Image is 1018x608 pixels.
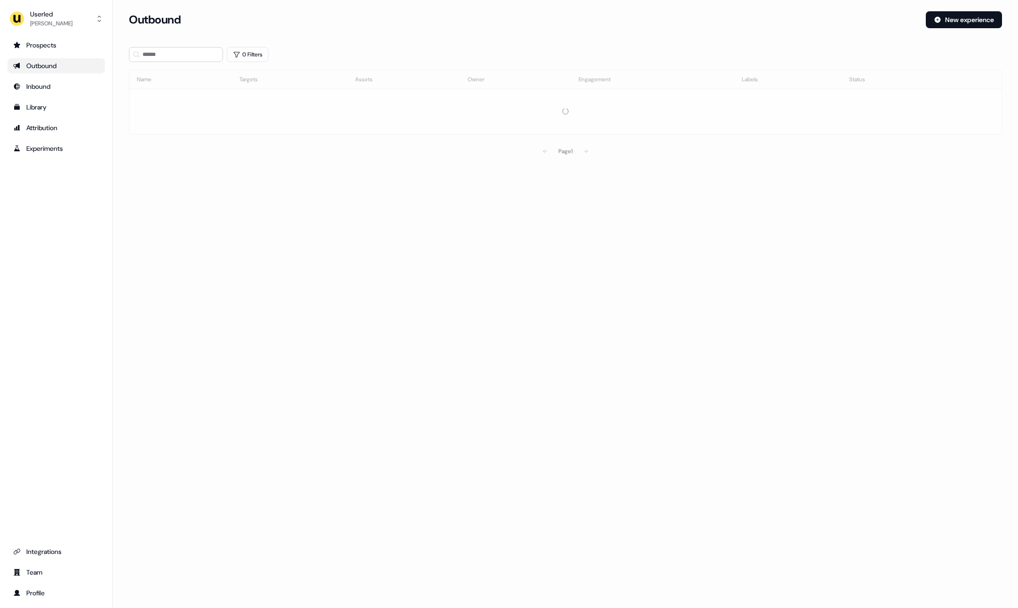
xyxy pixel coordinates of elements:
a: Go to integrations [8,544,105,559]
button: 0 Filters [227,47,269,62]
div: Library [13,102,99,112]
a: Go to team [8,565,105,580]
a: Go to profile [8,585,105,600]
div: Experiments [13,144,99,153]
div: Team [13,568,99,577]
h3: Outbound [129,13,181,27]
a: Go to attribution [8,120,105,135]
div: [PERSON_NAME] [30,19,72,28]
div: Attribution [13,123,99,133]
a: Go to prospects [8,38,105,53]
div: Outbound [13,61,99,70]
a: Go to Inbound [8,79,105,94]
button: New experience [926,11,1002,28]
div: Inbound [13,82,99,91]
div: Prospects [13,40,99,50]
div: Integrations [13,547,99,556]
a: Go to experiments [8,141,105,156]
a: Go to outbound experience [8,58,105,73]
div: Userled [30,9,72,19]
button: Userled[PERSON_NAME] [8,8,105,30]
div: Profile [13,588,99,598]
a: Go to templates [8,100,105,115]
